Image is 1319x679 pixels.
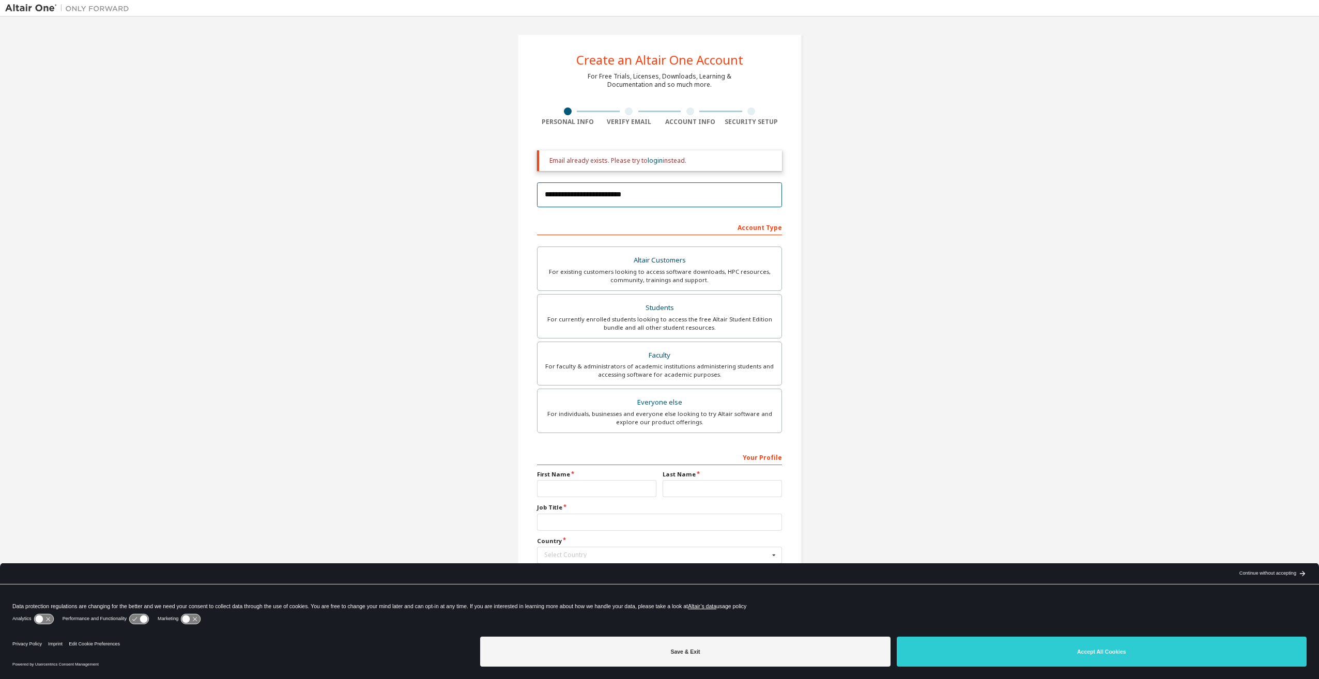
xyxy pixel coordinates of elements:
[544,315,775,332] div: For currently enrolled students looking to access the free Altair Student Edition bundle and all ...
[544,301,775,315] div: Students
[537,219,782,235] div: Account Type
[648,156,663,165] a: login
[549,157,774,165] div: Email already exists. Please try to instead.
[537,503,782,512] label: Job Title
[544,268,775,284] div: For existing customers looking to access software downloads, HPC resources, community, trainings ...
[544,410,775,426] div: For individuals, businesses and everyone else looking to try Altair software and explore our prod...
[544,253,775,268] div: Altair Customers
[588,72,731,89] div: For Free Trials, Licenses, Downloads, Learning & Documentation and so much more.
[599,118,660,126] div: Verify Email
[721,118,783,126] div: Security Setup
[544,395,775,410] div: Everyone else
[5,3,134,13] img: Altair One
[537,118,599,126] div: Personal Info
[544,348,775,363] div: Faculty
[663,470,782,479] label: Last Name
[576,54,743,66] div: Create an Altair One Account
[537,537,782,545] label: Country
[537,449,782,465] div: Your Profile
[544,362,775,379] div: For faculty & administrators of academic institutions administering students and accessing softwa...
[660,118,721,126] div: Account Info
[544,552,769,558] div: Select Country
[537,470,656,479] label: First Name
